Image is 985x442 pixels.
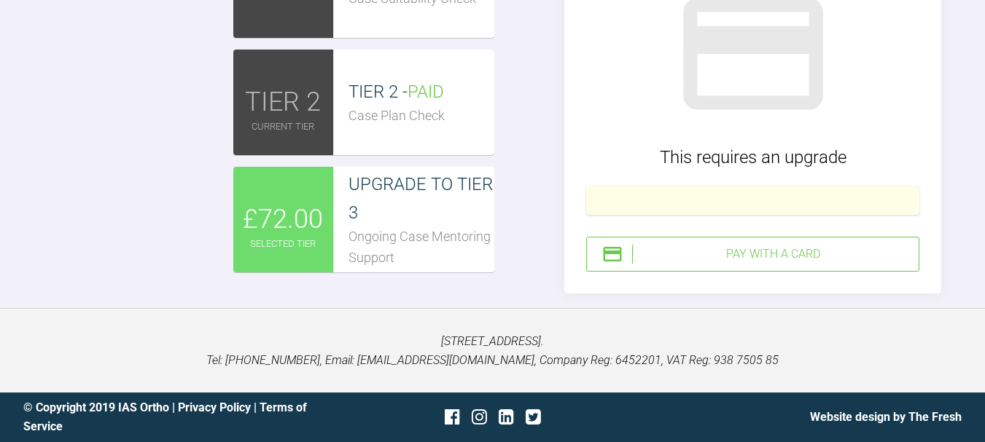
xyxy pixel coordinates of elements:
div: This requires an upgrade [586,143,919,171]
div: © Copyright 2019 IAS Ortho | | [23,398,336,435]
span: TIER 2 - [349,82,444,102]
a: Website design by The Fresh [810,410,962,424]
span: £72.00 [243,199,323,241]
div: Pay with a Card [632,245,913,264]
p: [STREET_ADDRESS]. Tel: [PHONE_NUMBER], Email: [EMAIL_ADDRESS][DOMAIN_NAME], Company Reg: 6452201,... [23,332,962,369]
div: Ongoing Case Mentoring Support [349,226,495,269]
div: Case Plan Check [349,106,495,127]
img: stripeIcon.ae7d7783.svg [601,243,623,265]
span: TIER 2 [245,82,321,124]
span: UPGRADE TO TIER 3 [349,174,493,222]
iframe: Secure card payment input frame [596,194,910,208]
span: PAID [408,82,444,102]
a: Privacy Policy [178,400,251,414]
